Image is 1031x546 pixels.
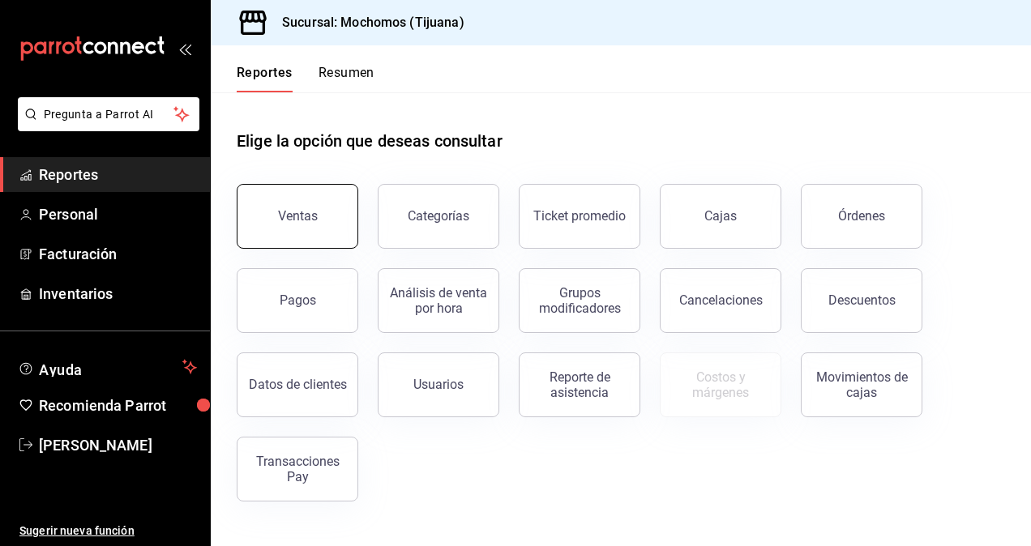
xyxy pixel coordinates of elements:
h1: Elige la opción que deseas consultar [237,129,503,153]
button: Reportes [237,65,293,92]
span: Recomienda Parrot [39,395,197,416]
button: Movimientos de cajas [801,352,922,417]
button: Contrata inventarios para ver este reporte [660,352,781,417]
span: Sugerir nueva función [19,523,197,540]
div: Pagos [280,292,316,308]
div: navigation tabs [237,65,374,92]
a: Pregunta a Parrot AI [11,117,199,134]
span: Personal [39,203,197,225]
span: [PERSON_NAME] [39,434,197,456]
button: Pregunta a Parrot AI [18,97,199,131]
span: Reportes [39,164,197,186]
button: Órdenes [801,184,922,249]
button: Resumen [319,65,374,92]
a: Cajas [660,184,781,249]
div: Cajas [704,207,738,226]
div: Reporte de asistencia [529,369,630,400]
span: Ayuda [39,357,176,377]
div: Análisis de venta por hora [388,285,489,316]
div: Cancelaciones [679,292,763,308]
div: Descuentos [828,292,896,308]
div: Grupos modificadores [529,285,630,316]
button: Grupos modificadores [519,268,640,333]
span: Inventarios [39,283,197,305]
div: Órdenes [838,208,885,224]
button: Ventas [237,184,358,249]
span: Facturación [39,243,197,265]
div: Datos de clientes [249,377,347,392]
button: Descuentos [801,268,922,333]
div: Transacciones Pay [247,454,348,484]
div: Ticket promedio [533,208,626,224]
div: Costos y márgenes [670,369,771,400]
div: Ventas [278,208,318,224]
button: Reporte de asistencia [519,352,640,417]
div: Movimientos de cajas [811,369,912,400]
button: Ticket promedio [519,184,640,249]
button: Cancelaciones [660,268,781,333]
button: Análisis de venta por hora [378,268,499,333]
span: Pregunta a Parrot AI [44,106,174,123]
button: Transacciones Pay [237,437,358,501]
h3: Sucursal: Mochomos (Tijuana) [269,13,464,32]
button: Usuarios [378,352,499,417]
div: Categorías [408,208,469,224]
button: Pagos [237,268,358,333]
div: Usuarios [413,377,464,392]
button: Categorías [378,184,499,249]
button: open_drawer_menu [178,42,191,55]
button: Datos de clientes [237,352,358,417]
